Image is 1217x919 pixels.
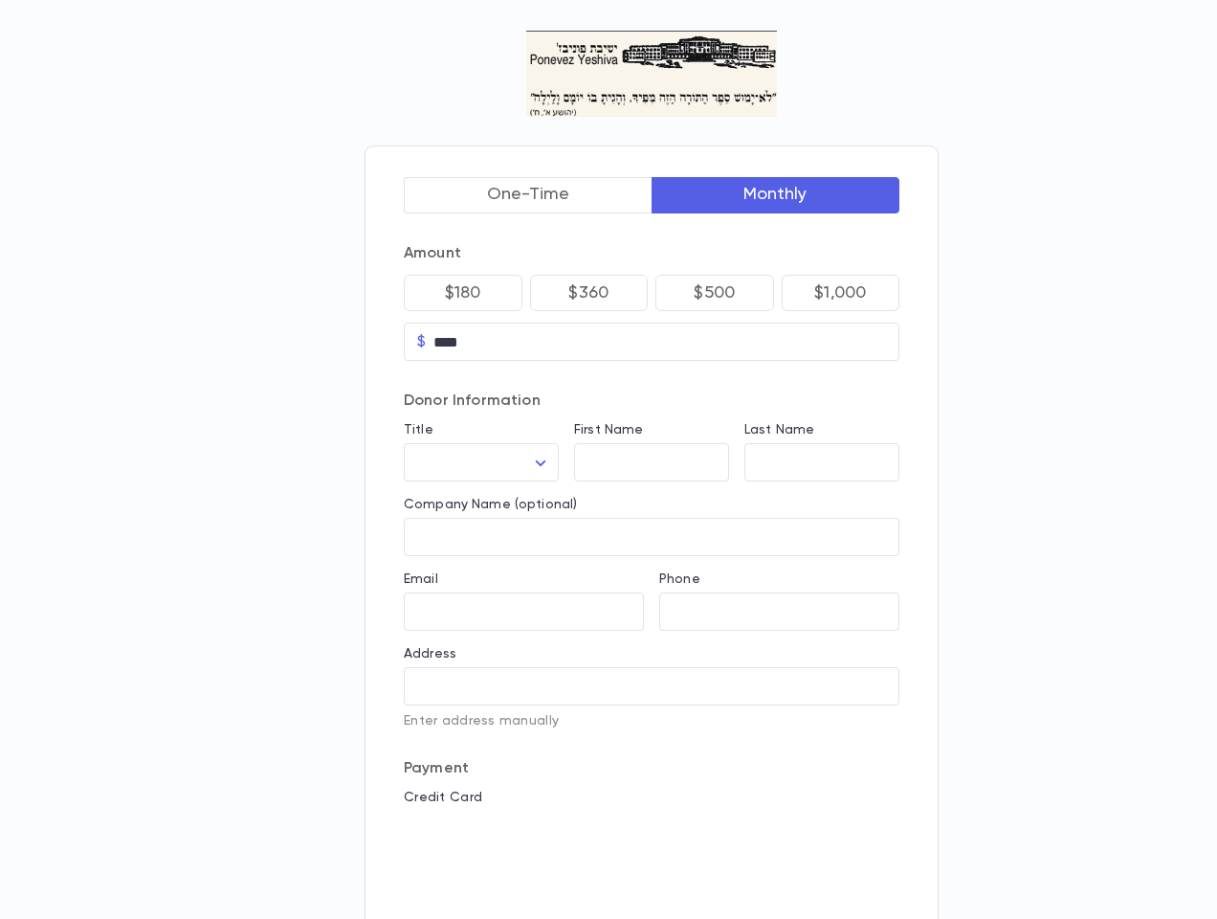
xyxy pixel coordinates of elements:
[404,177,653,213] button: One-Time
[404,790,899,805] p: Credit Card
[568,283,608,303] p: $360
[782,275,900,311] button: $1,000
[655,275,774,311] button: $500
[445,283,481,303] p: $180
[404,244,899,263] p: Amount
[694,283,735,303] p: $500
[404,392,899,411] p: Donor Information
[530,275,649,311] button: $360
[652,177,900,213] button: Monthly
[744,422,814,437] label: Last Name
[404,646,456,661] label: Address
[404,759,899,778] p: Payment
[404,275,522,311] button: $180
[417,332,426,351] p: $
[404,713,899,728] p: Enter address manually
[404,497,577,512] label: Company Name (optional)
[659,572,700,587] label: Phone
[574,422,643,437] label: First Name
[814,283,866,303] p: $1,000
[404,422,433,437] label: Title
[404,572,438,587] label: Email
[404,444,559,482] div: ​
[526,31,778,117] img: Logo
